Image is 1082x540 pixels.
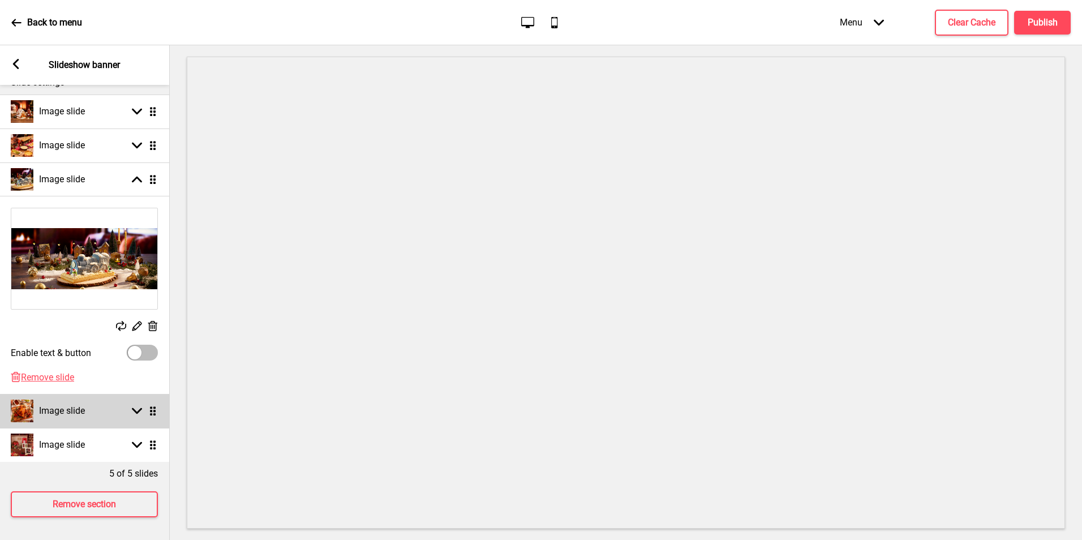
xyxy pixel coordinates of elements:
[109,468,158,480] p: 5 of 5 slides
[935,10,1008,36] button: Clear Cache
[11,208,157,309] img: Image
[39,105,85,118] h4: Image slide
[39,439,85,451] h4: Image slide
[49,59,120,71] p: Slideshow banner
[53,498,116,511] h4: Remove section
[948,16,995,29] h4: Clear Cache
[39,405,85,417] h4: Image slide
[11,491,158,517] button: Remove section
[1014,11,1071,35] button: Publish
[27,16,82,29] p: Back to menu
[828,6,895,39] div: Menu
[39,139,85,152] h4: Image slide
[11,348,91,358] label: Enable text & button
[39,173,85,186] h4: Image slide
[11,7,82,38] a: Back to menu
[21,372,74,383] span: Remove slide
[1028,16,1058,29] h4: Publish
